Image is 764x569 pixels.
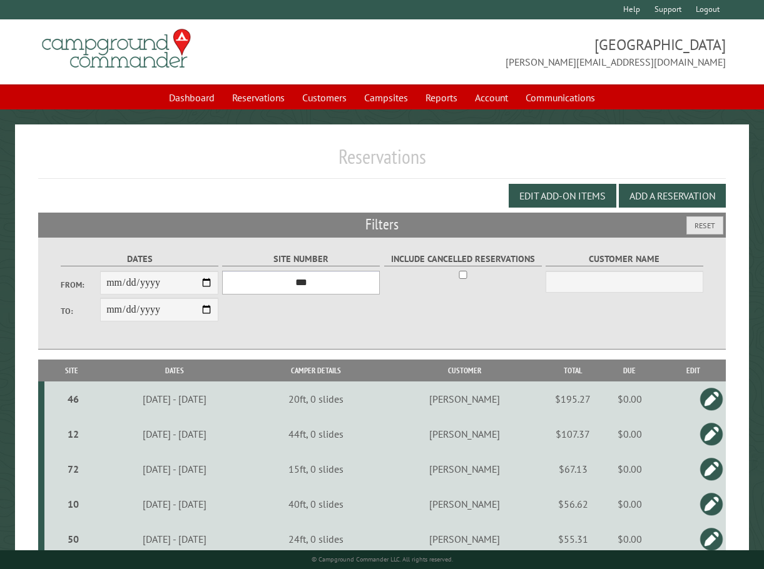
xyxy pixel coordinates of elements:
[101,463,248,475] div: [DATE] - [DATE]
[661,360,726,381] th: Edit
[382,486,548,521] td: [PERSON_NAME]
[99,360,250,381] th: Dates
[686,216,723,234] button: Reset
[548,381,598,416] td: $195.27
[598,416,661,451] td: $0.00
[548,521,598,556] td: $55.31
[619,184,726,208] button: Add a Reservation
[38,213,726,236] h2: Filters
[250,486,382,521] td: 40ft, 0 slides
[384,252,542,266] label: Include Cancelled Reservations
[49,428,97,440] div: 12
[598,486,661,521] td: $0.00
[598,360,661,381] th: Due
[61,305,100,317] label: To:
[598,451,661,486] td: $0.00
[61,279,100,291] label: From:
[250,381,382,416] td: 20ft, 0 slides
[548,360,598,381] th: Total
[312,555,453,563] small: © Campground Commander LLC. All rights reserved.
[548,486,598,521] td: $56.62
[546,252,703,266] label: Customer Name
[250,360,382,381] th: Camper Details
[49,533,97,545] div: 50
[548,416,598,451] td: $107.37
[382,451,548,486] td: [PERSON_NAME]
[38,24,195,73] img: Campground Commander
[101,428,248,440] div: [DATE] - [DATE]
[101,393,248,405] div: [DATE] - [DATE]
[222,252,380,266] label: Site Number
[382,360,548,381] th: Customer
[382,416,548,451] td: [PERSON_NAME]
[49,463,97,475] div: 72
[61,252,218,266] label: Dates
[250,521,382,556] td: 24ft, 0 slides
[382,521,548,556] td: [PERSON_NAME]
[38,144,726,179] h1: Reservations
[225,86,292,109] a: Reservations
[250,451,382,486] td: 15ft, 0 slides
[357,86,415,109] a: Campsites
[418,86,465,109] a: Reports
[598,521,661,556] td: $0.00
[161,86,222,109] a: Dashboard
[598,381,661,416] td: $0.00
[44,360,99,381] th: Site
[382,34,726,69] span: [GEOGRAPHIC_DATA] [PERSON_NAME][EMAIL_ADDRESS][DOMAIN_NAME]
[49,498,97,510] div: 10
[250,416,382,451] td: 44ft, 0 slides
[101,533,248,545] div: [DATE] - [DATE]
[49,393,97,405] div: 46
[101,498,248,510] div: [DATE] - [DATE]
[467,86,516,109] a: Account
[382,381,548,416] td: [PERSON_NAME]
[518,86,603,109] a: Communications
[295,86,354,109] a: Customers
[548,451,598,486] td: $67.13
[509,184,616,208] button: Edit Add-on Items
